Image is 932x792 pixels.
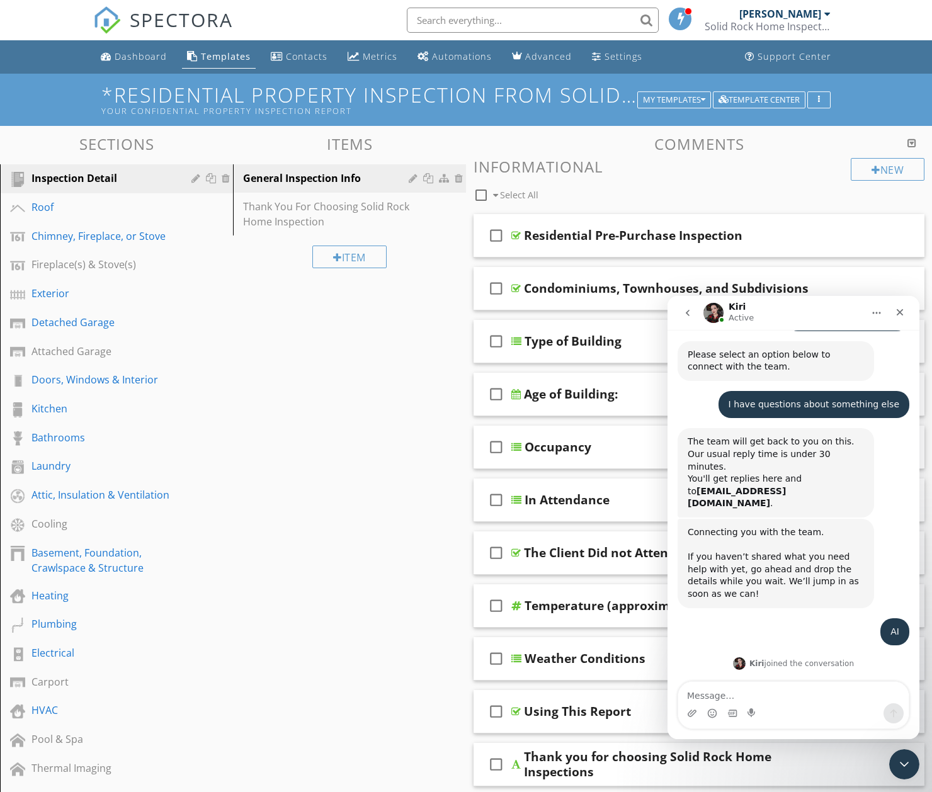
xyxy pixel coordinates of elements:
[243,171,412,186] div: General Inspection Info
[31,229,173,244] div: Chimney, Fireplace, or Stove
[486,485,506,515] i: check_box_outline_blank
[201,50,251,62] div: Templates
[637,91,711,109] button: My Templates
[31,286,173,301] div: Exterior
[713,93,805,105] a: Template Center
[96,45,172,69] a: Dashboard
[31,761,173,776] div: Thermal Imaging
[31,315,173,330] div: Detached Garage
[130,6,233,33] span: SPECTORA
[713,91,805,109] button: Template Center
[182,45,256,69] a: Templates
[524,545,676,560] div: The Client Did not Attend
[524,387,618,402] div: Age of Building:
[31,401,173,416] div: Kitchen
[31,545,173,575] div: Basement, Foundation, Crawlspace & Structure
[851,158,924,181] div: New
[525,50,572,62] div: Advanced
[101,106,642,116] div: Your Confidential Property Inspection Report
[486,432,506,462] i: check_box_outline_blank
[31,257,173,272] div: Fireplace(s) & Stove(s)
[740,45,836,69] a: Support Center
[486,326,506,356] i: check_box_outline_blank
[31,458,173,473] div: Laundry
[719,96,800,105] div: Template Center
[758,50,831,62] div: Support Center
[31,674,173,689] div: Carport
[486,538,506,568] i: check_box_outline_blank
[412,45,497,69] a: Automations (Basic)
[266,45,332,69] a: Contacts
[486,749,506,779] i: check_box_outline_blank
[31,430,173,445] div: Bathrooms
[524,749,843,779] div: Thank you for choosing Solid Rock Home Inspections
[507,45,577,69] a: Advanced
[31,171,173,186] div: Inspection Detail
[889,749,919,779] iframe: Intercom live chat
[525,492,610,507] div: In Attendance
[524,228,742,243] div: Residential Pre-Purchase Inspection
[486,220,506,251] i: check_box_outline_blank
[668,296,919,739] iframe: Intercom live chat
[233,135,466,152] h3: Items
[525,439,591,455] div: Occupancy
[286,50,327,62] div: Contacts
[525,598,694,613] div: Temperature (approximate)
[486,379,506,409] i: check_box_outline_blank
[525,651,645,666] div: Weather Conditions
[31,487,173,502] div: Attic, Insulation & Ventilation
[101,84,831,116] h1: *Residential Property Inspection from Solid Rock Home Inspections, LLC
[486,273,506,303] i: check_box_outline_blank
[524,281,809,296] div: Condominiums, Townhouses, and Subdivisions
[705,20,831,33] div: Solid Rock Home Inspections, LLC
[31,616,173,631] div: Plumbing
[486,591,506,621] i: check_box_outline_blank
[312,246,387,268] div: Item
[31,588,173,603] div: Heating
[486,643,506,674] i: check_box_outline_blank
[31,200,173,215] div: Roof
[587,45,647,69] a: Settings
[500,189,538,201] span: Select All
[643,96,705,105] div: My Templates
[474,135,924,152] h3: Comments
[739,8,821,20] div: [PERSON_NAME]
[31,344,173,359] div: Attached Garage
[31,645,173,660] div: Electrical
[243,199,412,229] div: Thank You For Choosing Solid Rock Home Inspection
[486,696,506,727] i: check_box_outline_blank
[524,704,631,719] div: Using This Report
[93,17,233,43] a: SPECTORA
